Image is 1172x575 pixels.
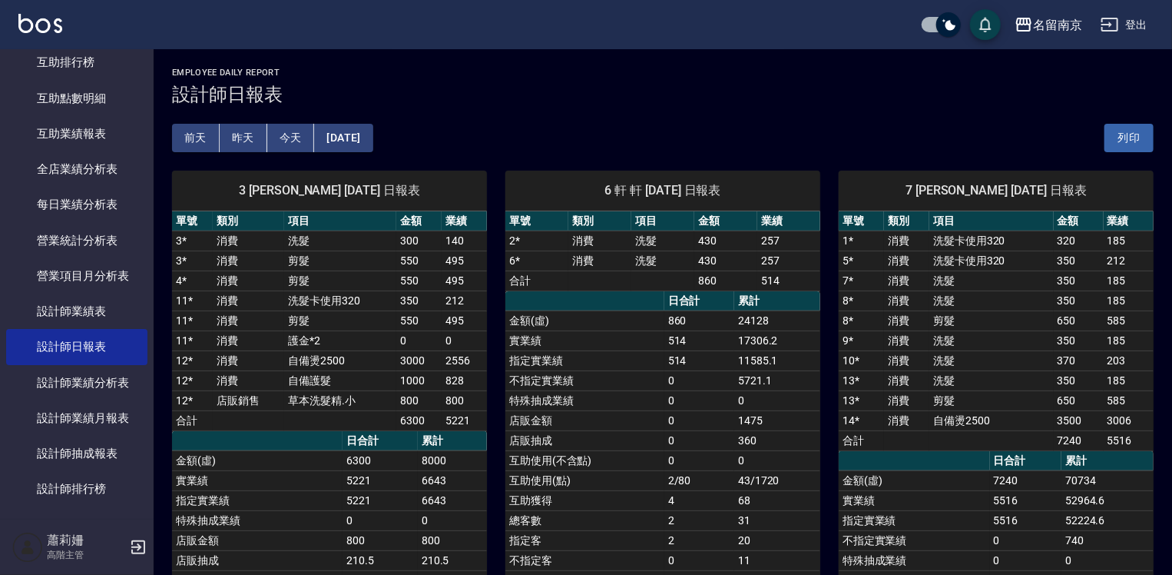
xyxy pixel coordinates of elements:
[442,251,487,271] td: 495
[1054,271,1104,291] td: 350
[6,471,147,507] a: 設計師排行榜
[418,550,487,570] td: 210.5
[6,401,147,436] a: 設計師業績月報表
[442,271,487,291] td: 495
[284,291,396,311] td: 洗髮卡使用320
[1104,391,1154,410] td: 585
[6,507,147,543] a: 商品銷售排行榜
[172,510,343,530] td: 特殊抽成業績
[734,530,820,550] td: 20
[1104,291,1154,311] td: 185
[284,271,396,291] td: 剪髮
[6,329,147,364] a: 設計師日報表
[505,331,664,351] td: 實業績
[839,211,884,231] th: 單號
[839,530,990,550] td: 不指定實業績
[442,211,487,231] th: 業績
[694,271,757,291] td: 860
[213,211,284,231] th: 類別
[664,470,734,490] td: 2/80
[664,371,734,391] td: 0
[757,231,820,251] td: 257
[929,331,1053,351] td: 洗髮
[172,550,343,570] td: 店販抽成
[839,430,884,450] td: 合計
[213,251,284,271] td: 消費
[839,550,990,570] td: 特殊抽成業績
[929,391,1053,410] td: 剪髮
[884,371,929,391] td: 消費
[734,510,820,530] td: 31
[664,331,734,351] td: 514
[418,490,487,510] td: 6643
[1054,430,1104,450] td: 7240
[442,231,487,251] td: 140
[884,251,929,271] td: 消費
[418,450,487,470] td: 8000
[1061,550,1154,570] td: 0
[418,530,487,550] td: 800
[857,183,1135,198] span: 7 [PERSON_NAME] [DATE] 日報表
[694,211,757,231] th: 金額
[418,510,487,530] td: 0
[396,251,442,271] td: 550
[1104,124,1154,152] button: 列印
[18,14,62,33] img: Logo
[505,470,664,490] td: 互助使用(點)
[12,532,43,563] img: Person
[568,211,631,231] th: 類別
[664,510,734,530] td: 2
[1054,231,1104,251] td: 320
[284,251,396,271] td: 剪髮
[664,351,734,371] td: 514
[213,331,284,351] td: 消費
[172,68,1154,78] h2: Employee Daily Report
[664,410,734,430] td: 0
[1094,11,1154,39] button: 登出
[172,211,487,431] table: a dense table
[505,311,664,331] td: 金額(虛)
[172,124,220,152] button: 前天
[343,530,418,550] td: 800
[694,231,757,251] td: 430
[664,291,734,311] th: 日合計
[442,410,487,430] td: 5221
[442,371,487,391] td: 828
[505,211,820,291] table: a dense table
[524,183,802,198] span: 6 軒 軒 [DATE] 日報表
[757,211,820,231] th: 業績
[6,365,147,401] a: 設計師業績分析表
[990,530,1061,550] td: 0
[734,351,820,371] td: 11585.1
[1061,470,1154,490] td: 70734
[884,231,929,251] td: 消費
[884,291,929,311] td: 消費
[172,84,1154,105] h3: 設計師日報表
[929,311,1053,331] td: 剪髮
[568,251,631,271] td: 消費
[1033,15,1082,35] div: 名留南京
[418,431,487,451] th: 累計
[442,311,487,331] td: 495
[990,510,1061,530] td: 5516
[664,311,734,331] td: 860
[396,331,442,351] td: 0
[734,391,820,410] td: 0
[929,211,1053,231] th: 項目
[1054,351,1104,371] td: 370
[396,271,442,291] td: 550
[1061,490,1154,510] td: 52964.6
[1104,331,1154,351] td: 185
[6,436,147,471] a: 設計師抽成報表
[734,490,820,510] td: 68
[418,470,487,490] td: 6643
[664,530,734,550] td: 2
[990,490,1061,510] td: 5516
[1061,510,1154,530] td: 52224.6
[1054,251,1104,271] td: 350
[929,410,1053,430] td: 自備燙2500
[884,211,929,231] th: 類別
[631,231,694,251] td: 洗髮
[172,470,343,490] td: 實業績
[929,271,1053,291] td: 洗髮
